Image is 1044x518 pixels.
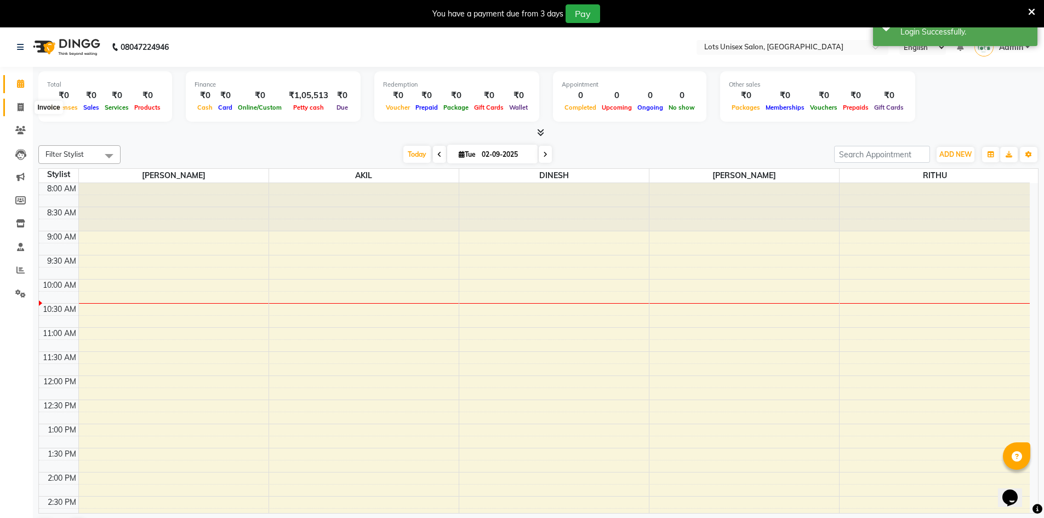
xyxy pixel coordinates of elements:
span: Voucher [383,104,413,111]
div: 2:30 PM [45,497,78,508]
span: Gift Cards [871,104,906,111]
span: Wallet [506,104,530,111]
div: ₹0 [215,89,235,102]
span: Sales [81,104,102,111]
span: Completed [562,104,599,111]
div: ₹0 [81,89,102,102]
span: Upcoming [599,104,635,111]
div: ₹0 [807,89,840,102]
div: 10:30 AM [41,304,78,315]
div: 1:30 PM [45,448,78,460]
div: Total [47,80,163,89]
div: Finance [195,80,352,89]
span: Products [132,104,163,111]
div: 12:30 PM [41,400,78,412]
div: Redemption [383,80,530,89]
div: 2:00 PM [45,473,78,484]
span: Prepaids [840,104,871,111]
span: Tue [456,150,478,158]
div: ₹0 [132,89,163,102]
input: 2025-09-02 [478,146,533,163]
img: Admin [974,37,994,56]
span: Online/Custom [235,104,284,111]
iframe: chat widget [998,474,1033,507]
div: 9:30 AM [45,255,78,267]
div: ₹0 [506,89,530,102]
span: Gift Cards [471,104,506,111]
div: 11:30 AM [41,352,78,363]
span: Memberships [763,104,807,111]
div: ₹0 [333,89,352,102]
span: DINESH [459,169,649,183]
div: ₹0 [471,89,506,102]
div: ₹1,05,513 [284,89,333,102]
div: 9:00 AM [45,231,78,243]
span: Package [441,104,471,111]
div: 12:00 PM [41,376,78,388]
div: 11:00 AM [41,328,78,339]
span: RITHU [840,169,1030,183]
div: Other sales [729,80,906,89]
button: Pay [566,4,600,23]
div: ₹0 [47,89,81,102]
div: 1:00 PM [45,424,78,436]
div: 8:00 AM [45,183,78,195]
span: ADD NEW [939,150,972,158]
span: Prepaid [413,104,441,111]
div: ₹0 [840,89,871,102]
span: [PERSON_NAME] [79,169,269,183]
div: ₹0 [102,89,132,102]
div: ₹0 [871,89,906,102]
span: Admin [999,42,1023,53]
button: ADD NEW [937,147,974,162]
span: Due [334,104,351,111]
div: 10:00 AM [41,280,78,291]
span: No show [666,104,698,111]
div: Login Successfully. [900,26,1029,38]
span: Cash [195,104,215,111]
div: ₹0 [441,89,471,102]
span: Services [102,104,132,111]
span: Card [215,104,235,111]
div: Appointment [562,80,698,89]
b: 08047224946 [121,32,169,62]
span: Filter Stylist [45,150,84,158]
div: 0 [635,89,666,102]
div: ₹0 [383,89,413,102]
span: Vouchers [807,104,840,111]
span: [PERSON_NAME] [649,169,839,183]
div: 0 [666,89,698,102]
div: Invoice [35,101,62,114]
div: Stylist [39,169,78,180]
span: Petty cash [290,104,327,111]
div: ₹0 [413,89,441,102]
input: Search Appointment [834,146,930,163]
div: 0 [599,89,635,102]
div: ₹0 [729,89,763,102]
span: AKIL [269,169,459,183]
span: Packages [729,104,763,111]
div: ₹0 [763,89,807,102]
div: ₹0 [235,89,284,102]
span: Ongoing [635,104,666,111]
div: 0 [562,89,599,102]
div: 8:30 AM [45,207,78,219]
div: You have a payment due from 3 days [432,8,563,20]
div: ₹0 [195,89,215,102]
img: logo [28,32,103,62]
span: Today [403,146,431,163]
